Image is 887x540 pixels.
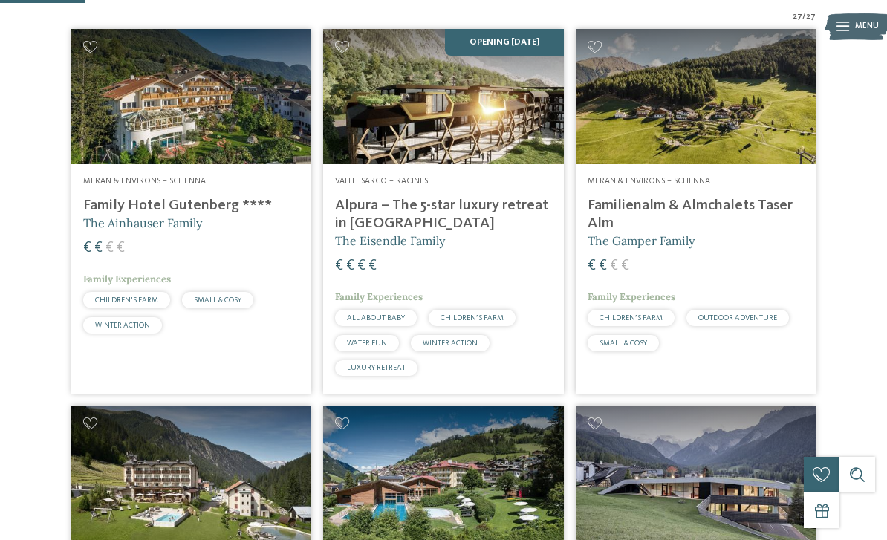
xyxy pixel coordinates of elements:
[71,29,311,164] img: Family Hotel Gutenberg ****
[335,233,445,248] span: The Eisendle Family
[83,241,91,256] span: €
[599,258,607,273] span: €
[95,296,158,304] span: CHILDREN’S FARM
[323,29,563,164] img: Looking for family hotels? Find the best ones here!
[588,258,596,273] span: €
[335,258,343,273] span: €
[576,29,816,394] a: Looking for family hotels? Find the best ones here! Meran & Environs – Schenna Familienalm & Almc...
[105,241,114,256] span: €
[588,177,710,186] span: Meran & Environs – Schenna
[588,233,695,248] span: The Gamper Family
[698,314,777,322] span: OUTDOOR ADVENTURE
[588,197,804,232] h4: Familienalm & Almchalets Taser Alm
[621,258,629,273] span: €
[368,258,377,273] span: €
[95,322,150,329] span: WINTER ACTION
[347,314,405,322] span: ALL ABOUT BABY
[83,215,202,230] span: The Ainhauser Family
[588,290,675,303] span: Family Experiences
[83,197,299,215] h4: Family Hotel Gutenberg ****
[71,29,311,394] a: Looking for family hotels? Find the best ones here! Meran & Environs – Schenna Family Hotel Guten...
[323,29,563,394] a: Looking for family hotels? Find the best ones here! Opening [DATE] Valle Isarco – Racines Alpura ...
[610,258,618,273] span: €
[600,314,663,322] span: CHILDREN’S FARM
[335,197,551,232] h4: Alpura – The 5-star luxury retreat in [GEOGRAPHIC_DATA]
[117,241,125,256] span: €
[423,339,478,347] span: WINTER ACTION
[441,314,504,322] span: CHILDREN’S FARM
[347,364,406,371] span: LUXURY RETREAT
[357,258,365,273] span: €
[576,29,816,164] img: Looking for family hotels? Find the best ones here!
[83,177,206,186] span: Meran & Environs – Schenna
[802,11,806,23] span: /
[94,241,103,256] span: €
[194,296,241,304] span: SMALL & COSY
[346,258,354,273] span: €
[600,339,647,347] span: SMALL & COSY
[793,11,802,23] span: 27
[83,273,171,285] span: Family Experiences
[347,339,387,347] span: WATER FUN
[335,177,428,186] span: Valle Isarco – Racines
[806,11,816,23] span: 27
[335,290,423,303] span: Family Experiences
